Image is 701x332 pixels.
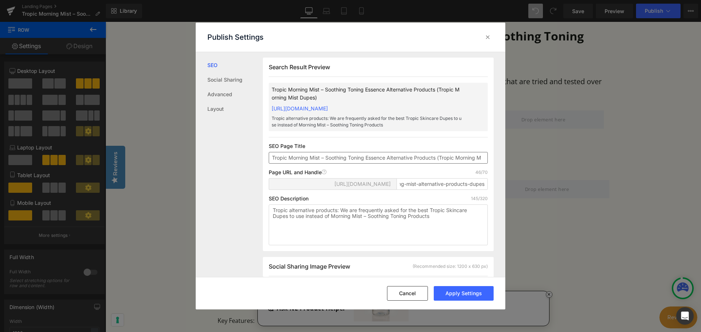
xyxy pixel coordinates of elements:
p: SEO Page Title [269,143,488,149]
p: We are frequently asked for the best Tropic Morning Mist Product Dupes to use instead that are tr... [106,54,504,77]
button: Cancel [387,286,428,301]
input: Enter your page title... [269,152,488,164]
a: [URL][DOMAIN_NAME] [272,105,328,112]
p: 46/70 [475,169,488,175]
i: A calming toner is infused with avocado milk, aloe [PERSON_NAME] juice to soothe, hydrate, and ba... [112,188,229,214]
p: Tropic alternative products: We are frequently asked for the best Tropic Skincare Dupes to use in... [272,115,461,128]
span: Search Result Preview [269,63,330,71]
div: Natural Elements Skincare's calming toner soothes, hydrates, and balances all skin types while pr... [112,241,231,285]
a: Layout [207,102,263,116]
a: Restoring Toner 200ml |NES011 [246,158,364,179]
span: Add To Cart [315,246,354,256]
p: 145/320 [471,196,488,202]
p: Tropic Morning Mist – Soothing Toning Essence Alternative Products (Tropic Morning Mist Dupes) [272,86,461,102]
p: SEO Description [269,196,309,202]
a: Advanced [207,87,263,102]
iframe: Button to open loyalty program pop-up [554,285,592,306]
h3: Tropic Tropic Morning Mist Toner Alternative [106,158,231,179]
div: Open Intercom Messenger [676,307,694,325]
span: Social Sharing Image Preview [269,263,350,270]
span: - Badges [172,108,197,116]
strong: Natural Elements Skincare [112,233,191,241]
div: (Recommended size: 1200 x 630 px) [413,263,488,270]
button: Add To Cart [311,242,357,261]
a: Social Sharing [207,73,263,87]
span: Yotpo - Product Reviews & UGC [137,99,220,117]
p: Publish Settings [207,33,264,42]
span: [URL][DOMAIN_NAME] [334,181,391,187]
span: £18.99 [317,218,353,242]
a: SEO [207,58,263,73]
h2: What can I use instead of Tropic Morning Mist – Soothing Toning Essence Skincare Products [106,7,504,35]
button: Apply Settings [434,286,494,301]
img: Restoring Toner 200ml |NES011 [248,218,303,300]
strong: Tropic alternative products: [106,43,207,53]
input: Enter page title... [397,178,488,190]
p: Page URL and Handle [269,169,327,175]
button: Your consent preferences for tracking technologies [6,292,18,304]
div: Key Features: [112,294,231,303]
